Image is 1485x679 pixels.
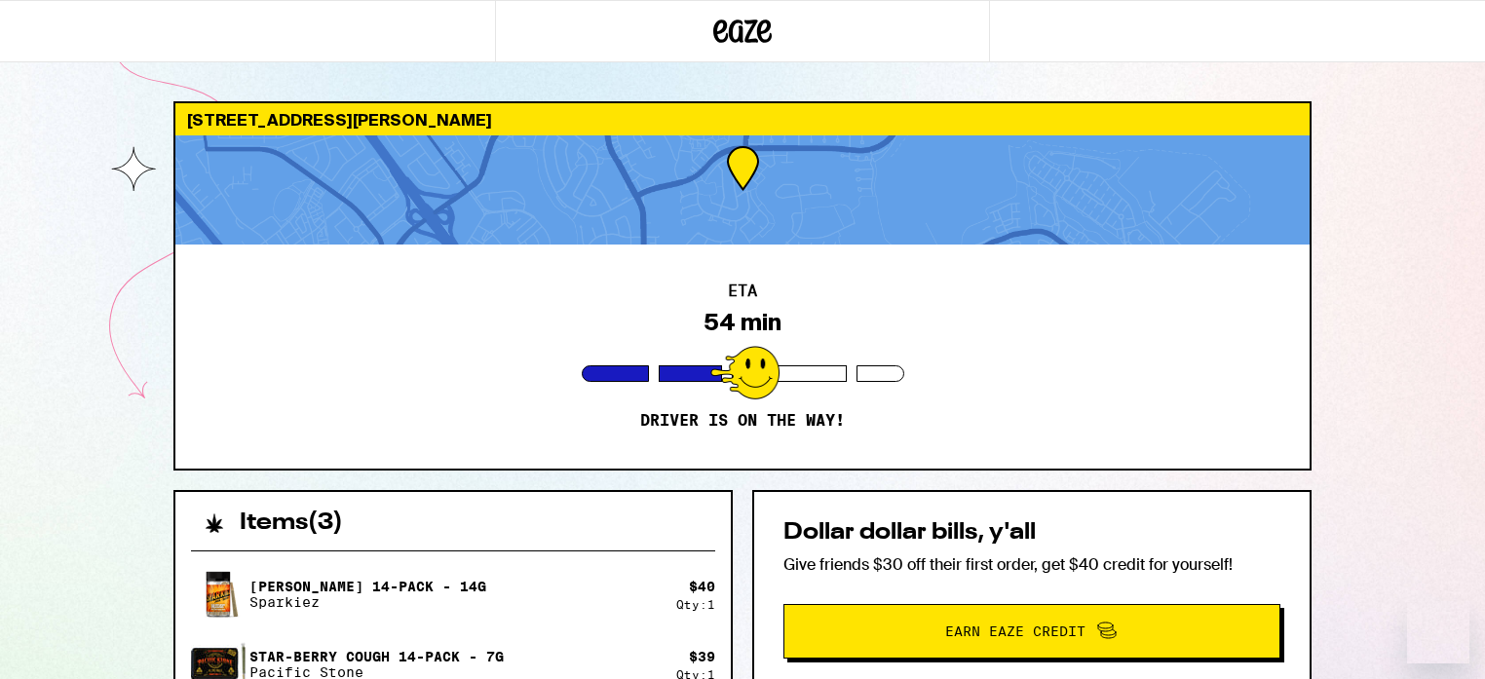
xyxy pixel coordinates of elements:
p: Sparkiez [249,594,486,610]
p: [PERSON_NAME] 14-Pack - 14g [249,579,486,594]
p: Star-berry Cough 14-Pack - 7g [249,649,504,664]
h2: Dollar dollar bills, y'all [783,521,1280,545]
div: 54 min [704,309,781,336]
p: Give friends $30 off their first order, get $40 credit for yourself! [783,554,1280,575]
button: Earn Eaze Credit [783,604,1280,659]
div: [STREET_ADDRESS][PERSON_NAME] [175,103,1310,135]
h2: ETA [728,283,757,299]
div: $ 40 [689,579,715,594]
span: Earn Eaze Credit [945,624,1085,638]
p: Driver is on the way! [640,411,845,431]
h2: Items ( 3 ) [240,511,343,535]
div: $ 39 [689,649,715,664]
img: Jack 14-Pack - 14g [191,567,246,622]
div: Qty: 1 [676,598,715,611]
iframe: Button to launch messaging window, conversation in progress [1407,601,1469,663]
